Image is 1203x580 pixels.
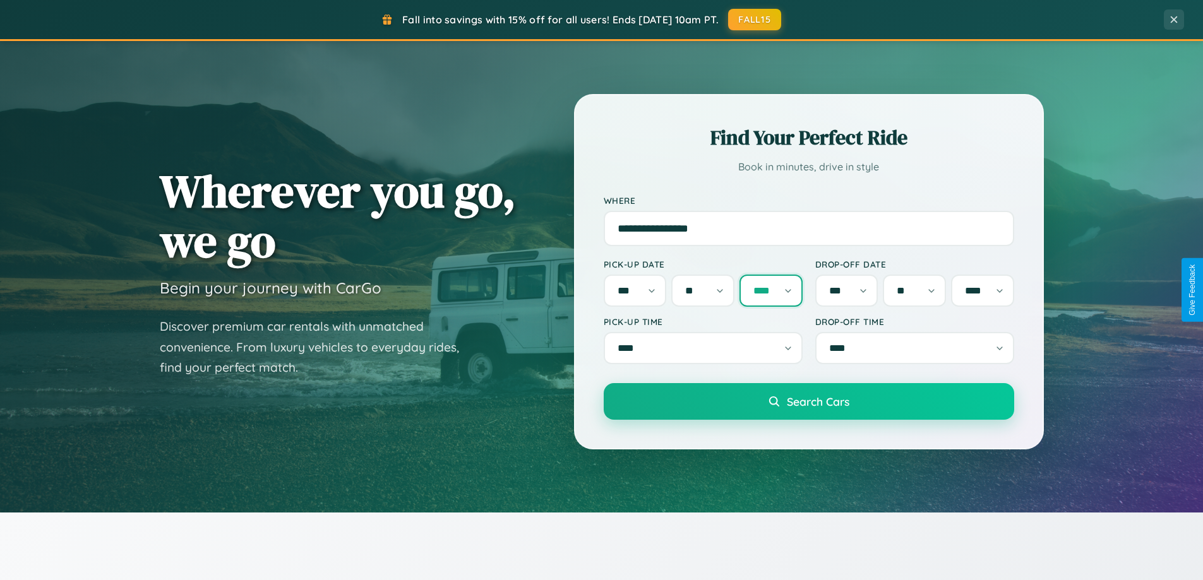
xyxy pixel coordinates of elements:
label: Pick-up Date [604,259,803,269]
label: Pick-up Time [604,316,803,327]
label: Drop-off Time [815,316,1014,327]
label: Drop-off Date [815,259,1014,269]
span: Fall into savings with 15% off for all users! Ends [DATE] 10am PT. [402,13,719,26]
span: Search Cars [787,394,849,408]
p: Book in minutes, drive in style [604,158,1014,176]
p: Discover premium car rentals with unmatched convenience. From luxury vehicles to everyday rides, ... [160,316,476,378]
div: Give Feedback [1188,264,1197,316]
button: FALL15 [728,9,781,30]
h3: Begin your journey with CarGo [160,278,381,297]
button: Search Cars [604,383,1014,420]
h1: Wherever you go, we go [160,166,516,266]
h2: Find Your Perfect Ride [604,124,1014,151]
label: Where [604,195,1014,206]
